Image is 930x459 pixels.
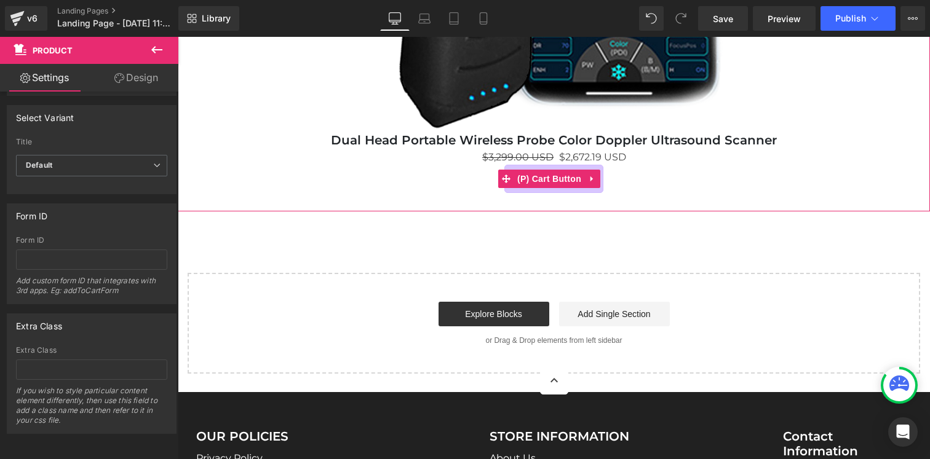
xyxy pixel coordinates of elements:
p: or Drag & Drop elements from left sidebar [30,299,723,308]
a: Landing Pages [57,6,199,16]
span: Library [202,13,231,24]
button: Publish [821,6,896,31]
span: (P) Cart Button [336,133,407,151]
a: Privacy Policy [18,414,85,429]
div: v6 [25,10,40,26]
h6: Contact Information [605,392,734,422]
a: Desktop [380,6,410,31]
div: Extra Class [16,314,62,331]
span: Save [713,12,733,25]
span: Preview [768,12,801,25]
a: Expand / Collapse [407,133,423,151]
b: Default [26,160,52,170]
div: Extra Class [16,346,167,355]
a: Explore Blocks [261,265,372,289]
span: $3,299.00 USD [304,114,376,126]
a: New Library [178,6,239,31]
a: Design [92,64,181,92]
a: v6 [5,6,47,31]
div: Form ID [16,204,47,221]
a: Laptop [410,6,439,31]
h6: STORE INFORMATION [312,392,587,407]
span: Product [33,45,73,55]
a: About Us [312,414,358,429]
a: Tablet [439,6,469,31]
div: If you wish to style particular content element differently, then use this field to add a class n... [16,386,167,433]
span: Landing Page - [DATE] 11:22:56 [57,18,175,28]
button: Redo [669,6,693,31]
a: Mobile [469,6,498,31]
div: Select Variant [16,106,74,123]
span: Publish [835,14,866,23]
button: More [900,6,925,31]
div: Add custom form ID that integrates with 3rd apps. Eg: addToCartForm [16,276,167,304]
div: Open Intercom Messenger [888,417,918,447]
span: keyboard_arrow_up [367,330,386,357]
div: Form ID [16,236,167,245]
button: Undo [639,6,664,31]
a: Add Single Section [381,265,492,289]
span: $2,672.19 USD [381,113,448,128]
a: Preview [753,6,816,31]
a: Dual Head Portable Wireless Probe Color Doppler Ultrasound Scanner [153,96,599,111]
h6: OUR POLICIES [18,392,293,407]
button: Add To Cart [327,128,426,156]
label: Title [16,138,167,150]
